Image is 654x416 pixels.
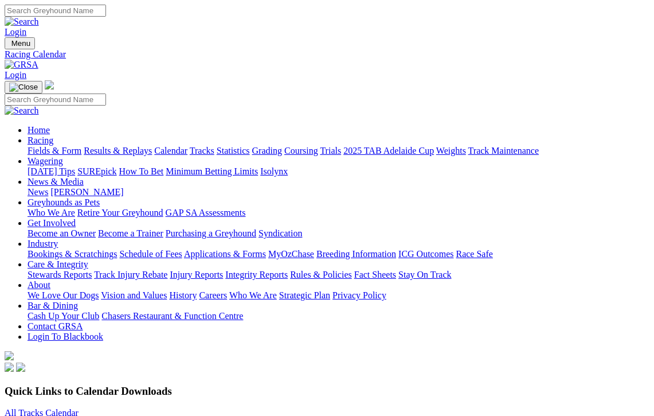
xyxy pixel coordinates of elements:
a: Privacy Policy [332,290,386,300]
a: [DATE] Tips [28,166,75,176]
a: Who We Are [229,290,277,300]
a: About [28,280,50,290]
a: Wagering [28,156,63,166]
a: Chasers Restaurant & Function Centre [101,311,243,321]
a: Statistics [217,146,250,155]
a: Tracks [190,146,214,155]
img: logo-grsa-white.png [5,351,14,360]
div: Get Involved [28,228,649,239]
a: ICG Outcomes [398,249,453,259]
a: Grading [252,146,282,155]
img: GRSA [5,60,38,70]
button: Toggle navigation [5,37,35,49]
a: Login [5,70,26,80]
a: Coursing [284,146,318,155]
div: Wagering [28,166,649,177]
a: GAP SA Assessments [166,208,246,217]
img: Search [5,106,39,116]
a: Racing [28,135,53,145]
a: MyOzChase [268,249,314,259]
a: Race Safe [456,249,492,259]
a: Trials [320,146,341,155]
a: Login [5,27,26,37]
a: Isolynx [260,166,288,176]
a: Vision and Values [101,290,167,300]
img: Search [5,17,39,27]
div: Industry [28,249,649,259]
img: logo-grsa-white.png [45,80,54,90]
div: News & Media [28,187,649,197]
a: [PERSON_NAME] [50,187,123,197]
div: Greyhounds as Pets [28,208,649,218]
a: Schedule of Fees [119,249,182,259]
a: Who We Are [28,208,75,217]
a: History [169,290,197,300]
a: Fields & Form [28,146,81,155]
div: About [28,290,649,301]
a: Stewards Reports [28,270,92,279]
a: Calendar [154,146,187,155]
img: twitter.svg [16,363,25,372]
a: Become an Owner [28,228,96,238]
a: Care & Integrity [28,259,88,269]
a: Bookings & Scratchings [28,249,117,259]
div: Racing [28,146,649,156]
input: Search [5,5,106,17]
div: Care & Integrity [28,270,649,280]
a: Injury Reports [170,270,223,279]
a: How To Bet [119,166,164,176]
a: Industry [28,239,58,248]
a: Integrity Reports [225,270,288,279]
a: Breeding Information [316,249,396,259]
a: Syndication [259,228,302,238]
div: Bar & Dining [28,311,649,321]
h3: Quick Links to Calendar Downloads [5,385,649,398]
button: Toggle navigation [5,81,42,94]
a: Careers [199,290,227,300]
img: Close [9,83,38,92]
a: Bar & Dining [28,301,78,310]
a: Rules & Policies [290,270,352,279]
a: Applications & Forms [184,249,266,259]
a: Results & Replays [84,146,152,155]
a: Weights [436,146,466,155]
a: News & Media [28,177,84,186]
a: SUREpick [77,166,116,176]
a: Purchasing a Greyhound [166,228,256,238]
a: Contact GRSA [28,321,83,331]
a: Become a Trainer [98,228,163,238]
a: News [28,187,48,197]
a: 2025 TAB Adelaide Cup [343,146,434,155]
img: facebook.svg [5,363,14,372]
a: Track Maintenance [468,146,539,155]
a: Strategic Plan [279,290,330,300]
input: Search [5,94,106,106]
a: Login To Blackbook [28,332,103,341]
a: Get Involved [28,218,76,228]
a: Minimum Betting Limits [166,166,258,176]
a: Track Injury Rebate [94,270,167,279]
a: Racing Calendar [5,49,649,60]
a: Stay On Track [398,270,451,279]
a: Greyhounds as Pets [28,197,100,207]
a: Cash Up Your Club [28,311,99,321]
a: Fact Sheets [354,270,396,279]
span: Menu [11,39,30,48]
a: Home [28,125,50,135]
a: Retire Your Greyhound [77,208,163,217]
a: We Love Our Dogs [28,290,99,300]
